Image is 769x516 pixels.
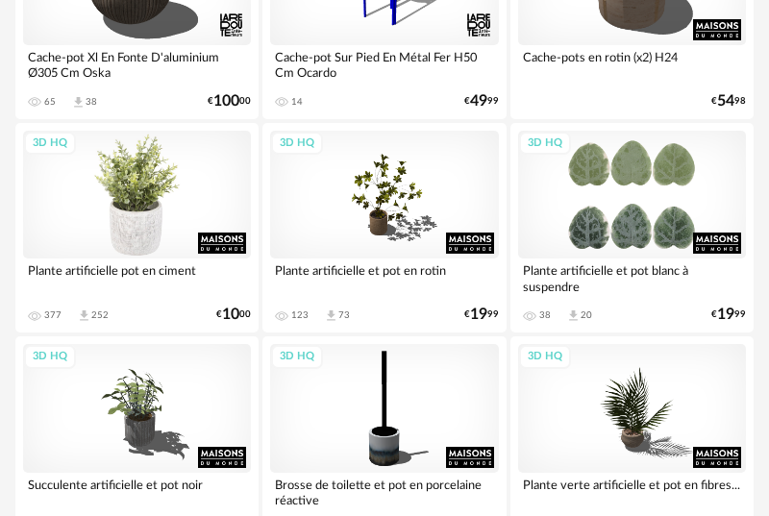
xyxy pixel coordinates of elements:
div: 377 [44,309,62,321]
span: 19 [717,308,734,321]
div: 3D HQ [24,345,76,369]
span: 49 [470,95,487,108]
div: Plante artificielle et pot blanc à suspendre [518,258,746,297]
span: Download icon [77,308,91,323]
div: 14 [291,96,303,108]
div: 3D HQ [271,132,323,156]
span: 10 [222,308,239,321]
div: Plante artificielle pot en ciment [23,258,251,297]
div: € 99 [711,308,746,321]
a: 3D HQ Plante artificielle pot en ciment 377 Download icon 252 €1000 [15,123,259,332]
div: 3D HQ [519,132,571,156]
div: Succulente artificielle et pot noir [23,473,251,511]
span: Download icon [324,308,338,323]
span: 100 [213,95,239,108]
span: 54 [717,95,734,108]
span: Download icon [71,95,86,110]
div: € 99 [464,308,499,321]
div: € 00 [216,308,251,321]
div: € 00 [208,95,251,108]
div: Plante artificielle et pot en rotin [270,258,498,297]
span: Download icon [566,308,581,323]
div: 38 [539,309,551,321]
div: € 98 [711,95,746,108]
div: 65 [44,96,56,108]
div: Brosse de toilette et pot en porcelaine réactive [270,473,498,511]
div: 38 [86,96,97,108]
a: 3D HQ Plante artificielle et pot en rotin 123 Download icon 73 €1999 [262,123,506,332]
div: Cache-pot Sur Pied En Métal Fer H50 Cm Ocardo [270,45,498,84]
div: Plante verte artificielle et pot en fibres... [518,473,746,511]
div: Cache-pots en rotin (x2) H24 [518,45,746,84]
div: 73 [338,309,350,321]
div: 3D HQ [24,132,76,156]
a: 3D HQ Plante artificielle et pot blanc à suspendre 38 Download icon 20 €1999 [510,123,754,332]
div: € 99 [464,95,499,108]
div: 3D HQ [519,345,571,369]
div: 252 [91,309,109,321]
span: 19 [470,308,487,321]
div: 123 [291,309,309,321]
div: 3D HQ [271,345,323,369]
div: 20 [581,309,592,321]
div: Cache-pot Xl En Fonte D'aluminium Ø305 Cm Oska [23,45,251,84]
